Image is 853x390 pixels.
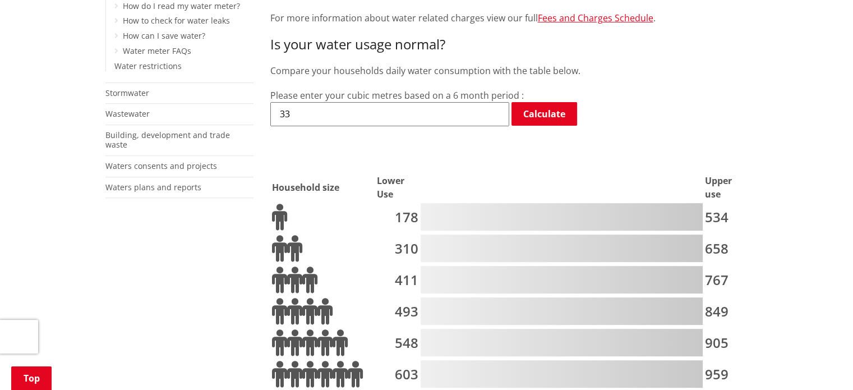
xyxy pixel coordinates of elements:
[105,88,149,98] a: Stormwater
[376,173,419,201] th: Lower Use
[105,182,201,192] a: Waters plans and reports
[376,328,419,359] td: 548
[270,36,748,53] h3: Is your water usage normal?
[123,1,240,11] a: How do I read my water meter?
[376,265,419,296] td: 411
[704,297,747,327] td: 849
[704,360,747,390] td: 959
[270,89,524,102] label: Please enter your cubic metres based on a 6 month period :
[538,12,653,24] a: Fees and Charges Schedule
[105,160,217,171] a: Waters consents and projects
[123,30,205,41] a: How can I save water?
[270,11,748,25] p: For more information about water related charges view our full .
[105,130,230,150] a: Building, development and trade waste
[376,360,419,390] td: 603
[801,343,842,383] iframe: Messenger Launcher
[511,102,577,126] a: Calculate
[376,203,419,233] td: 178
[270,64,748,77] p: Compare your households daily water consumption with the table below.
[114,61,182,71] a: Water restrictions
[704,328,747,359] td: 905
[123,45,191,56] a: Water meter FAQs
[123,15,230,26] a: How to check for water leaks
[704,234,747,264] td: 658
[704,203,747,233] td: 534
[376,234,419,264] td: 310
[704,265,747,296] td: 767
[376,297,419,327] td: 493
[271,173,375,201] th: Household size
[105,108,150,119] a: Wastewater
[704,173,747,201] th: Upper use
[11,366,52,390] a: Top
